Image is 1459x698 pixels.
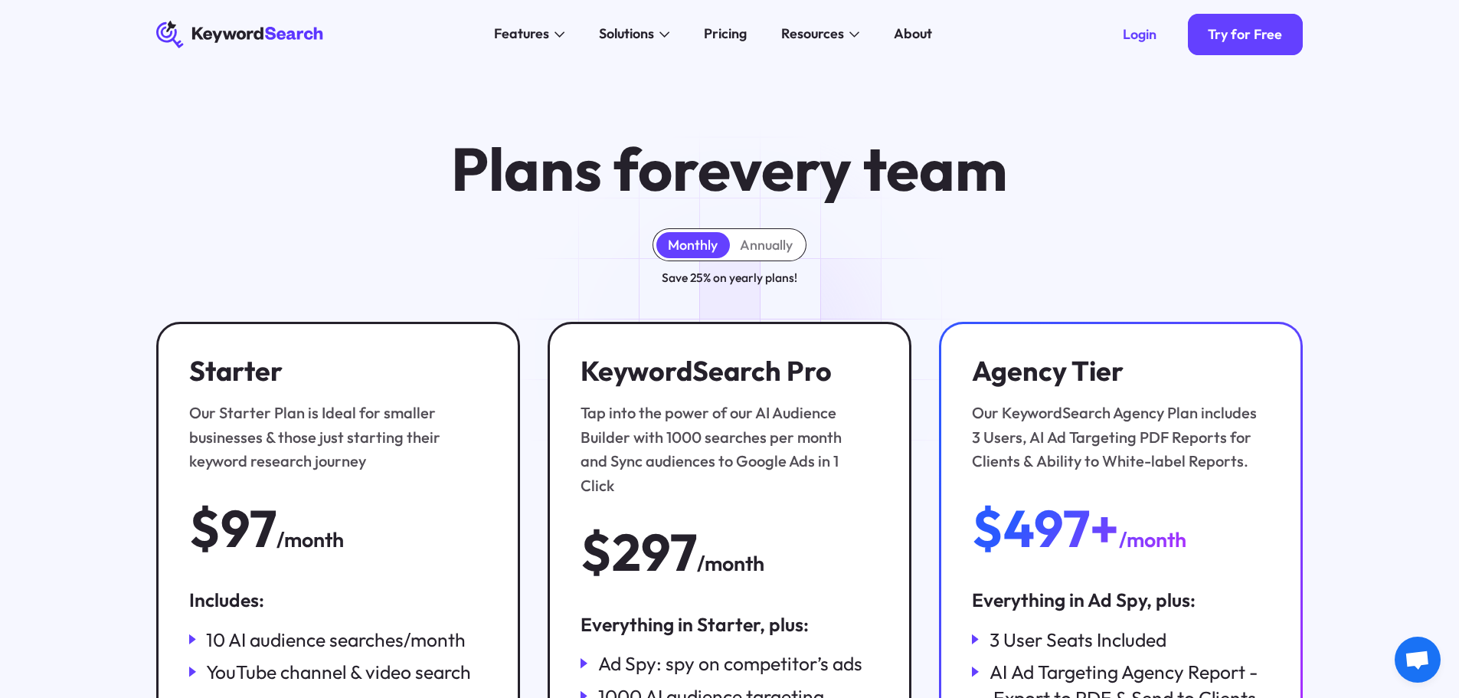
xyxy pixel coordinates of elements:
div: Our Starter Plan is Ideal for smaller businesses & those just starting their keyword research jou... [189,401,478,473]
div: $497+ [972,501,1119,555]
div: Our KeywordSearch Agency Plan includes 3 Users, AI Ad Targeting PDF Reports for Clients & Ability... [972,401,1261,473]
div: 10 AI audience searches/month [206,627,466,653]
h1: Plans for [451,137,1008,201]
div: Pricing [704,24,747,44]
a: Open de chat [1395,637,1441,683]
div: Resources [781,24,844,44]
div: Solutions [599,24,654,44]
div: Ad Spy: spy on competitor’s ads [598,650,862,677]
div: Login [1123,26,1156,43]
div: /month [697,548,764,580]
div: Features [494,24,549,44]
div: /month [1119,524,1186,556]
div: $97 [189,501,276,555]
a: Pricing [694,21,757,48]
div: Try for Free [1208,26,1282,43]
a: Login [1102,14,1177,55]
div: $297 [581,525,697,579]
div: Save 25% on yearly plans! [662,268,797,287]
div: YouTube channel & video search [206,659,471,685]
div: Annually [740,237,793,254]
h3: KeywordSearch Pro [581,355,869,388]
span: every team [698,131,1008,206]
div: Includes: [189,587,487,613]
a: Try for Free [1188,14,1304,55]
div: Tap into the power of our AI Audience Builder with 1000 searches per month and Sync audiences to ... [581,401,869,497]
div: Monthly [668,237,718,254]
div: About [894,24,932,44]
div: Everything in Ad Spy, plus: [972,587,1270,613]
div: Everything in Starter, plus: [581,611,878,637]
h3: Starter [189,355,478,388]
div: 3 User Seats Included [990,627,1166,653]
div: /month [276,524,344,556]
h3: Agency Tier [972,355,1261,388]
a: About [884,21,943,48]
